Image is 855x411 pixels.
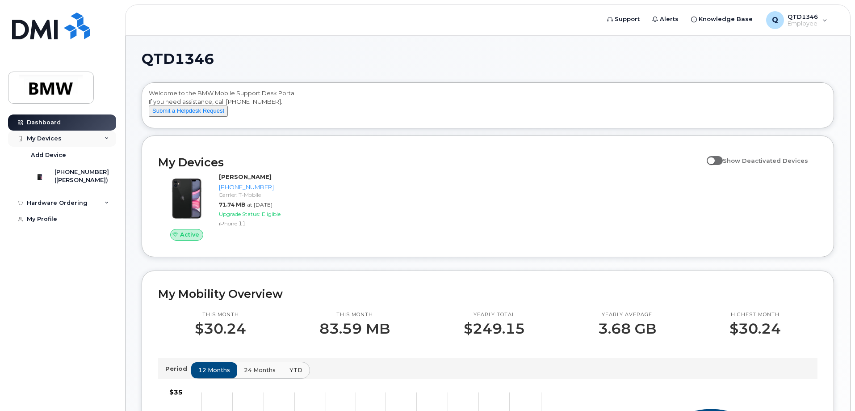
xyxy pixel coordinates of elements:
[598,311,656,318] p: Yearly average
[195,311,246,318] p: This month
[219,220,311,227] div: iPhone 11
[598,321,656,337] p: 3.68 GB
[464,321,525,337] p: $249.15
[729,321,781,337] p: $30.24
[165,364,191,373] p: Period
[729,311,781,318] p: Highest month
[262,211,281,217] span: Eligible
[219,183,311,191] div: [PHONE_NUMBER]
[464,311,525,318] p: Yearly total
[319,311,390,318] p: This month
[319,321,390,337] p: 83.59 MB
[289,366,302,374] span: YTD
[247,201,272,208] span: at [DATE]
[149,107,228,114] a: Submit a Helpdesk Request
[707,152,714,159] input: Show Deactivated Devices
[180,230,199,239] span: Active
[723,157,808,164] span: Show Deactivated Devices
[244,366,276,374] span: 24 months
[158,287,817,301] h2: My Mobility Overview
[169,388,183,396] tspan: $35
[149,106,228,117] button: Submit a Helpdesk Request
[142,52,214,66] span: QTD1346
[219,173,272,180] strong: [PERSON_NAME]
[165,177,208,220] img: iPhone_11.jpg
[219,191,311,199] div: Carrier: T-Mobile
[195,321,246,337] p: $30.24
[816,372,848,404] iframe: Messenger Launcher
[219,201,245,208] span: 71.74 MB
[158,156,702,169] h2: My Devices
[158,173,315,241] a: Active[PERSON_NAME][PHONE_NUMBER]Carrier: T-Mobile71.74 MBat [DATE]Upgrade Status:EligibleiPhone 11
[149,89,827,125] div: Welcome to the BMW Mobile Support Desk Portal If you need assistance, call [PHONE_NUMBER].
[219,211,260,217] span: Upgrade Status:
